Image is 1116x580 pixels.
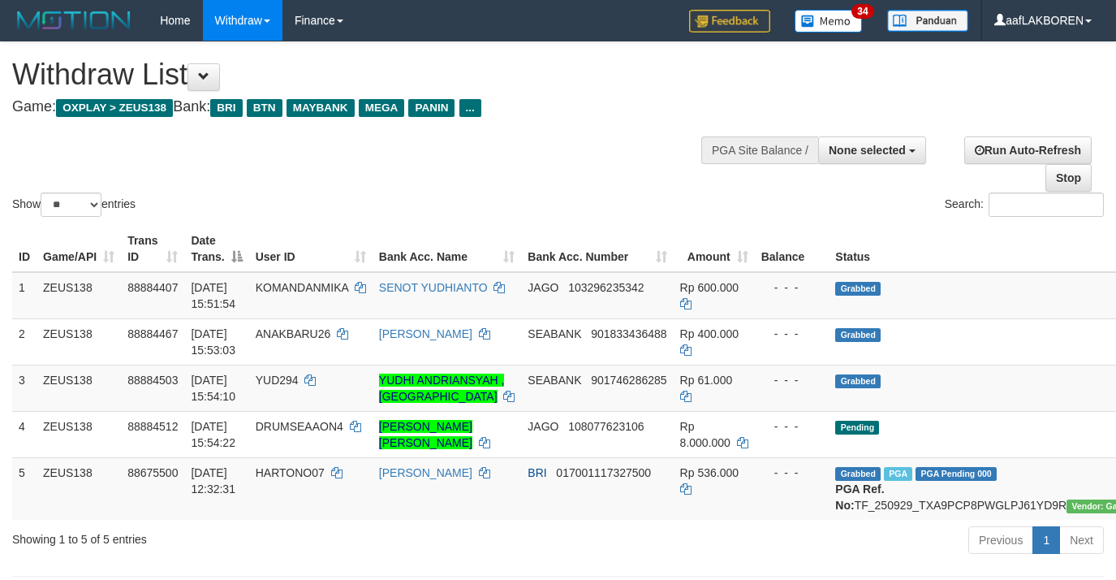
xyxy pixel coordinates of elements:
[287,99,355,117] span: MAYBANK
[835,282,881,296] span: Grabbed
[56,99,173,117] span: OXPLAY > ZEUS138
[521,226,673,272] th: Bank Acc. Number: activate to sort column ascending
[761,372,823,388] div: - - -
[121,226,184,272] th: Trans ID: activate to sort column ascending
[528,281,558,294] span: JAGO
[191,466,235,496] span: [DATE] 12:32:31
[835,483,884,512] b: PGA Ref. No:
[1045,164,1092,192] a: Stop
[12,8,136,32] img: MOTION_logo.png
[37,272,121,319] td: ZEUS138
[680,327,739,340] span: Rp 400.000
[127,420,178,433] span: 88884512
[12,411,37,457] td: 4
[761,465,823,481] div: - - -
[379,374,505,403] a: YUDHI ANDRIANSYAH , [GEOGRAPHIC_DATA]
[528,466,546,479] span: BRI
[37,457,121,520] td: ZEUS138
[12,525,453,548] div: Showing 1 to 5 of 5 entries
[964,136,1092,164] a: Run Auto-Refresh
[459,99,481,117] span: ...
[247,99,282,117] span: BTN
[379,327,472,340] a: [PERSON_NAME]
[127,374,178,387] span: 88884503
[968,526,1033,554] a: Previous
[795,10,863,32] img: Button%20Memo.svg
[528,420,558,433] span: JAGO
[528,327,581,340] span: SEABANK
[256,466,325,479] span: HARTONO07
[835,328,881,342] span: Grabbed
[359,99,405,117] span: MEGA
[379,420,472,449] a: [PERSON_NAME] [PERSON_NAME]
[256,281,348,294] span: KOMANDANMIKA
[916,467,997,481] span: PGA Pending
[680,466,739,479] span: Rp 536.000
[884,467,912,481] span: Marked by aaftrukkakada
[829,144,906,157] span: None selected
[556,466,651,479] span: Copy 017001117327500 to clipboard
[379,466,472,479] a: [PERSON_NAME]
[680,281,739,294] span: Rp 600.000
[379,281,488,294] a: SENOT YUDHIANTO
[12,99,728,115] h4: Game: Bank:
[1059,526,1104,554] a: Next
[127,466,178,479] span: 88675500
[37,226,121,272] th: Game/API: activate to sort column ascending
[591,327,666,340] span: Copy 901833436488 to clipboard
[191,374,235,403] span: [DATE] 15:54:10
[680,374,733,387] span: Rp 61.000
[835,467,881,481] span: Grabbed
[945,193,1104,217] label: Search:
[761,279,823,296] div: - - -
[568,281,644,294] span: Copy 103296235342 to clipboard
[184,226,248,272] th: Date Trans.: activate to sort column descending
[373,226,522,272] th: Bank Acc. Name: activate to sort column ascending
[851,4,873,19] span: 34
[835,374,881,388] span: Grabbed
[818,136,926,164] button: None selected
[755,226,829,272] th: Balance
[127,281,178,294] span: 88884407
[1032,526,1060,554] a: 1
[989,193,1104,217] input: Search:
[674,226,755,272] th: Amount: activate to sort column ascending
[761,326,823,342] div: - - -
[528,374,581,387] span: SEABANK
[761,418,823,435] div: - - -
[568,420,644,433] span: Copy 108077623106 to clipboard
[12,272,37,319] td: 1
[37,411,121,457] td: ZEUS138
[701,136,818,164] div: PGA Site Balance /
[256,374,299,387] span: YUD294
[689,10,770,32] img: Feedback.jpg
[41,193,101,217] select: Showentries
[835,421,879,435] span: Pending
[127,327,178,340] span: 88884467
[256,327,331,340] span: ANAKBARU26
[12,226,37,272] th: ID
[680,420,730,449] span: Rp 8.000.000
[191,281,235,310] span: [DATE] 15:51:54
[887,10,968,32] img: panduan.png
[210,99,242,117] span: BRI
[12,457,37,520] td: 5
[256,420,343,433] span: DRUMSEAAON4
[37,318,121,365] td: ZEUS138
[191,327,235,357] span: [DATE] 15:53:03
[37,365,121,411] td: ZEUS138
[12,58,728,91] h1: Withdraw List
[408,99,455,117] span: PANIN
[249,226,373,272] th: User ID: activate to sort column ascending
[12,193,136,217] label: Show entries
[191,420,235,449] span: [DATE] 15:54:22
[12,318,37,365] td: 2
[591,374,666,387] span: Copy 901746286285 to clipboard
[12,365,37,411] td: 3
